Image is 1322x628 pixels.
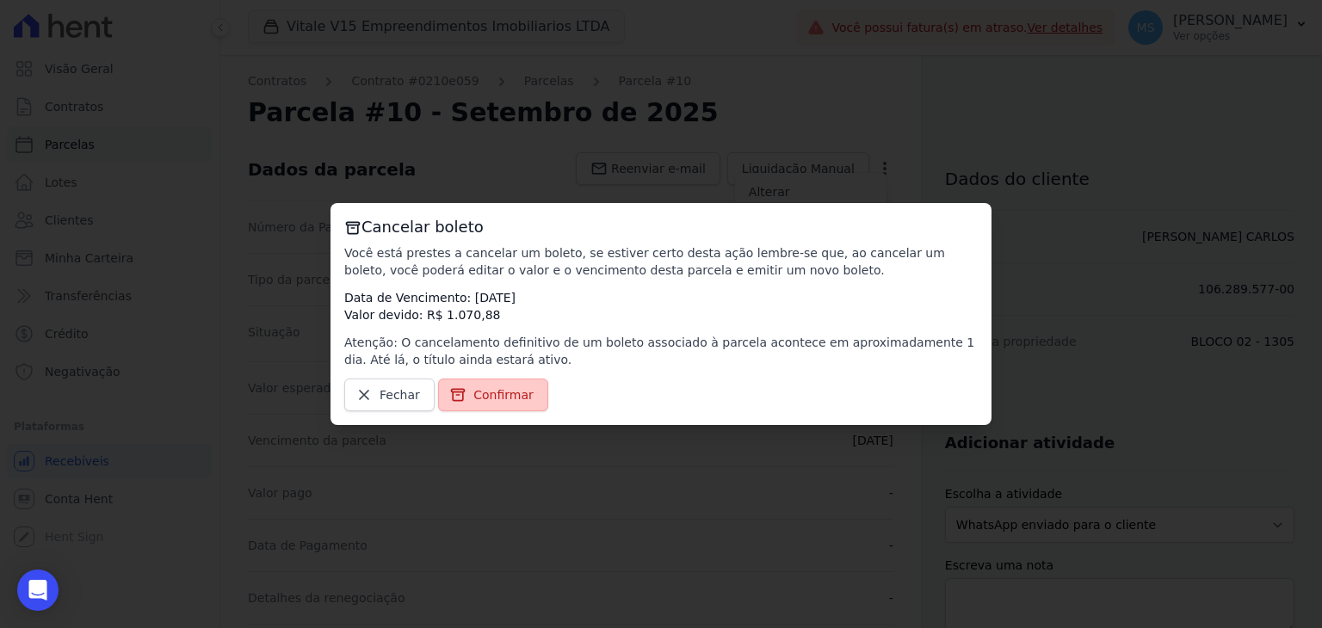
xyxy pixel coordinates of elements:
[344,289,978,323] p: Data de Vencimento: [DATE] Valor devido: R$ 1.070,88
[473,386,534,403] span: Confirmar
[344,217,978,237] h3: Cancelar boleto
[344,379,435,411] a: Fechar
[344,334,978,368] p: Atenção: O cancelamento definitivo de um boleto associado à parcela acontece em aproximadamente 1...
[17,570,59,611] div: Open Intercom Messenger
[344,244,978,279] p: Você está prestes a cancelar um boleto, se estiver certo desta ação lembre-se que, ao cancelar um...
[438,379,548,411] a: Confirmar
[380,386,420,403] span: Fechar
